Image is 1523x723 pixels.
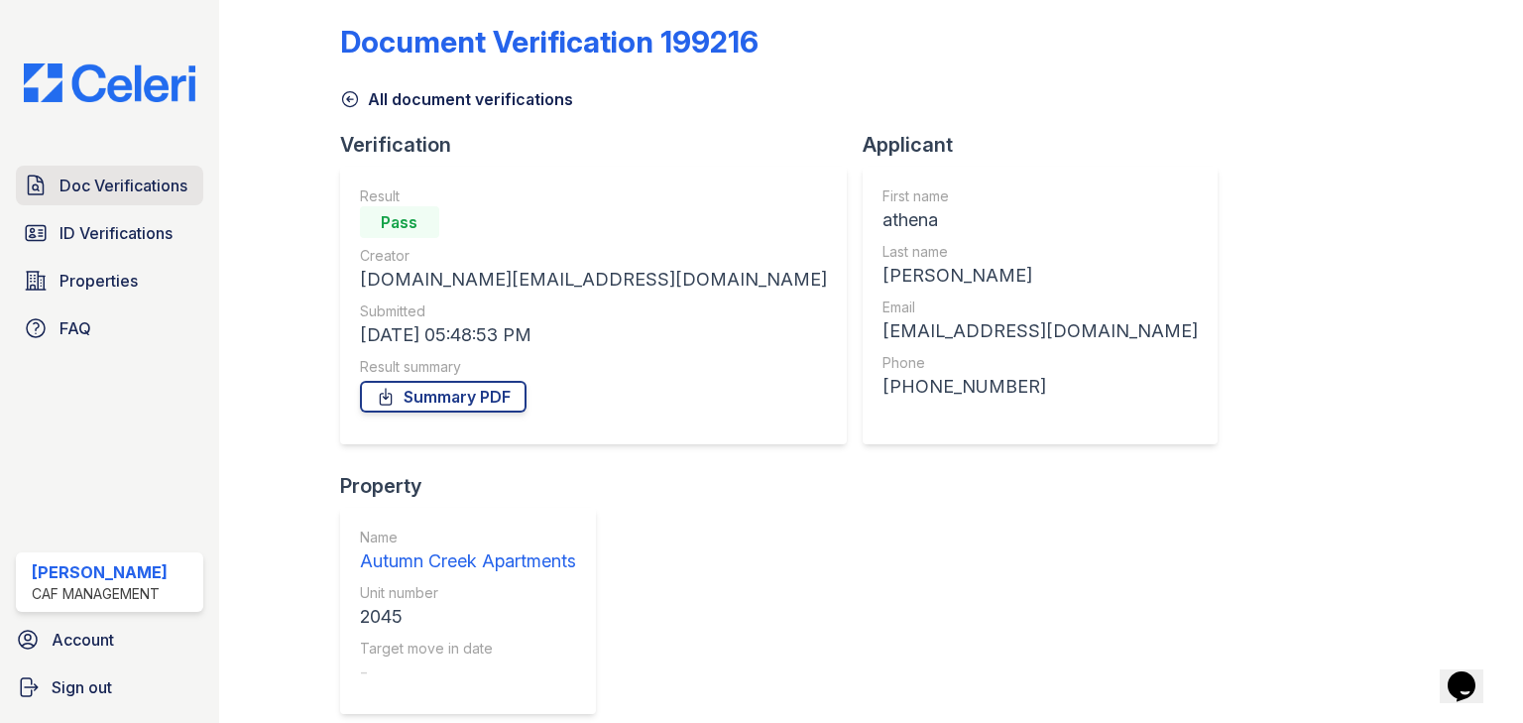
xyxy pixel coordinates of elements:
[340,131,863,159] div: Verification
[52,628,114,652] span: Account
[340,472,612,500] div: Property
[16,261,203,301] a: Properties
[340,24,759,60] div: Document Verification 199216
[882,186,1198,206] div: First name
[360,583,576,603] div: Unit number
[882,242,1198,262] div: Last name
[16,308,203,348] a: FAQ
[8,667,211,707] a: Sign out
[882,317,1198,345] div: [EMAIL_ADDRESS][DOMAIN_NAME]
[59,316,91,340] span: FAQ
[360,659,576,686] div: -
[32,584,168,604] div: CAF Management
[360,381,527,413] a: Summary PDF
[52,675,112,699] span: Sign out
[59,269,138,293] span: Properties
[360,321,827,349] div: [DATE] 05:48:53 PM
[59,174,187,197] span: Doc Verifications
[16,166,203,205] a: Doc Verifications
[360,206,439,238] div: Pass
[360,603,576,631] div: 2045
[882,206,1198,234] div: athena
[360,301,827,321] div: Submitted
[59,221,173,245] span: ID Verifications
[8,63,211,102] img: CE_Logo_Blue-a8612792a0a2168367f1c8372b55b34899dd931a85d93a1a3d3e32e68fde9ad4.png
[360,357,827,377] div: Result summary
[340,87,573,111] a: All document verifications
[360,186,827,206] div: Result
[1440,644,1503,703] iframe: chat widget
[16,213,203,253] a: ID Verifications
[882,353,1198,373] div: Phone
[360,639,576,659] div: Target move in date
[360,547,576,575] div: Autumn Creek Apartments
[360,246,827,266] div: Creator
[882,298,1198,317] div: Email
[882,373,1198,401] div: [PHONE_NUMBER]
[8,620,211,660] a: Account
[360,266,827,294] div: [DOMAIN_NAME][EMAIL_ADDRESS][DOMAIN_NAME]
[882,262,1198,290] div: [PERSON_NAME]
[32,560,168,584] div: [PERSON_NAME]
[863,131,1233,159] div: Applicant
[360,528,576,547] div: Name
[360,528,576,575] a: Name Autumn Creek Apartments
